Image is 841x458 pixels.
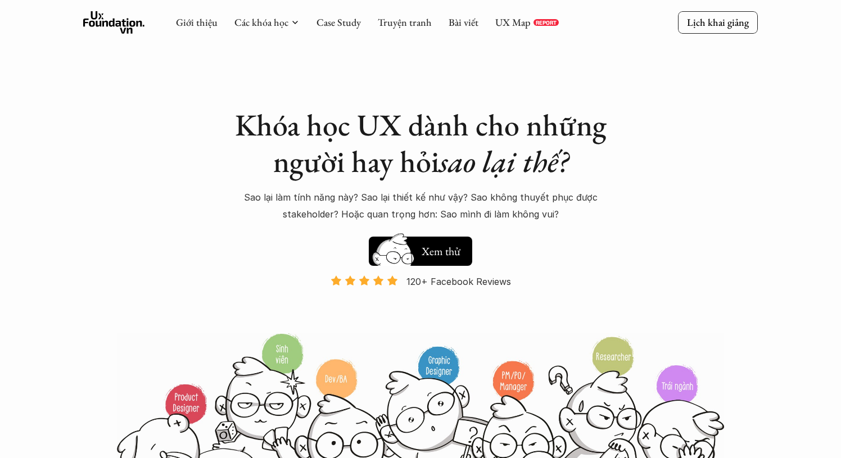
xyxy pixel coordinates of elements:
[687,16,749,29] p: Lịch khai giảng
[533,19,559,26] a: REPORT
[320,275,521,332] a: 120+ Facebook Reviews
[229,189,612,223] p: Sao lại làm tính năng này? Sao lại thiết kế như vậy? Sao không thuyết phục được stakeholder? Hoặc...
[378,16,432,29] a: Truyện tranh
[439,142,568,181] em: sao lại thế?
[536,19,557,26] p: REPORT
[449,16,478,29] a: Bài viết
[678,11,758,33] a: Lịch khai giảng
[224,107,617,180] h1: Khóa học UX dành cho những người hay hỏi
[495,16,531,29] a: UX Map
[176,16,218,29] a: Giới thiệu
[234,16,288,29] a: Các khóa học
[406,273,511,290] p: 120+ Facebook Reviews
[422,243,460,259] h5: Xem thử
[369,231,472,266] a: Xem thử
[316,16,361,29] a: Case Study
